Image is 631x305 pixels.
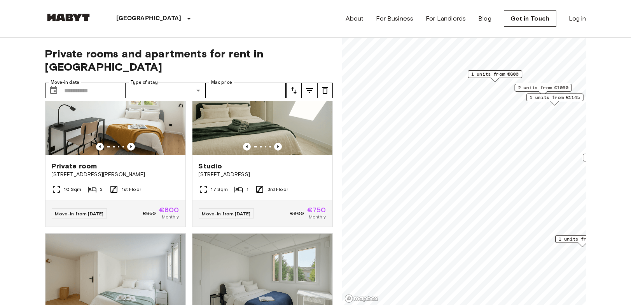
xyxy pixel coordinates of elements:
span: Private room [52,161,97,171]
label: Max price [211,79,232,86]
button: tune [317,83,333,98]
img: Marketing picture of unit FR-18-010-019-001 [192,62,332,155]
span: [STREET_ADDRESS][PERSON_NAME] [52,171,179,178]
span: 10 Sqm [64,186,82,193]
span: 2 units from €1050 [518,84,568,91]
label: Move-in date [51,79,79,86]
span: 1 [246,186,248,193]
div: Map marker [555,235,610,247]
a: Get in Touch [504,10,556,27]
span: 3 [100,186,103,193]
a: Log in [569,14,586,23]
span: [STREET_ADDRESS] [199,171,326,178]
a: Marketing picture of unit FR-18-010-019-001Previous imagePrevious imageStudio[STREET_ADDRESS]17 S... [192,62,333,227]
label: Type of stay [131,79,158,86]
span: 17 Sqm [211,186,228,193]
button: Previous image [96,143,104,151]
span: Move-in from [DATE] [55,211,104,217]
span: €800 [290,210,304,217]
a: Blog [478,14,491,23]
p: [GEOGRAPHIC_DATA] [117,14,182,23]
div: Map marker [514,84,572,96]
span: 1st Floor [122,186,141,193]
button: tune [286,83,302,98]
span: 1 units from €875 [559,236,606,243]
div: Map marker [526,94,583,106]
img: Habyt [45,14,92,21]
span: 1 units from €800 [471,71,519,78]
a: For Landlords [426,14,466,23]
span: Monthly [162,213,179,220]
span: €850 [143,210,156,217]
a: About [346,14,364,23]
img: Marketing picture of unit FR-18-002-015-02H [45,62,185,155]
a: Mapbox logo [344,294,379,303]
span: Studio [199,161,222,171]
div: Map marker [468,70,522,82]
button: Previous image [243,143,251,151]
a: Marketing picture of unit FR-18-002-015-02HPrevious imagePrevious imagePrivate room[STREET_ADDRES... [45,62,186,227]
button: tune [302,83,317,98]
span: Monthly [309,213,326,220]
span: €750 [307,206,326,213]
span: €800 [159,206,179,213]
span: Move-in from [DATE] [202,211,251,217]
span: Private rooms and apartments for rent in [GEOGRAPHIC_DATA] [45,47,333,73]
span: 3rd Floor [267,186,288,193]
span: 1 units from €1145 [530,94,580,101]
button: Previous image [274,143,282,151]
button: Previous image [127,143,135,151]
button: Choose date [46,83,61,98]
a: For Business [376,14,413,23]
